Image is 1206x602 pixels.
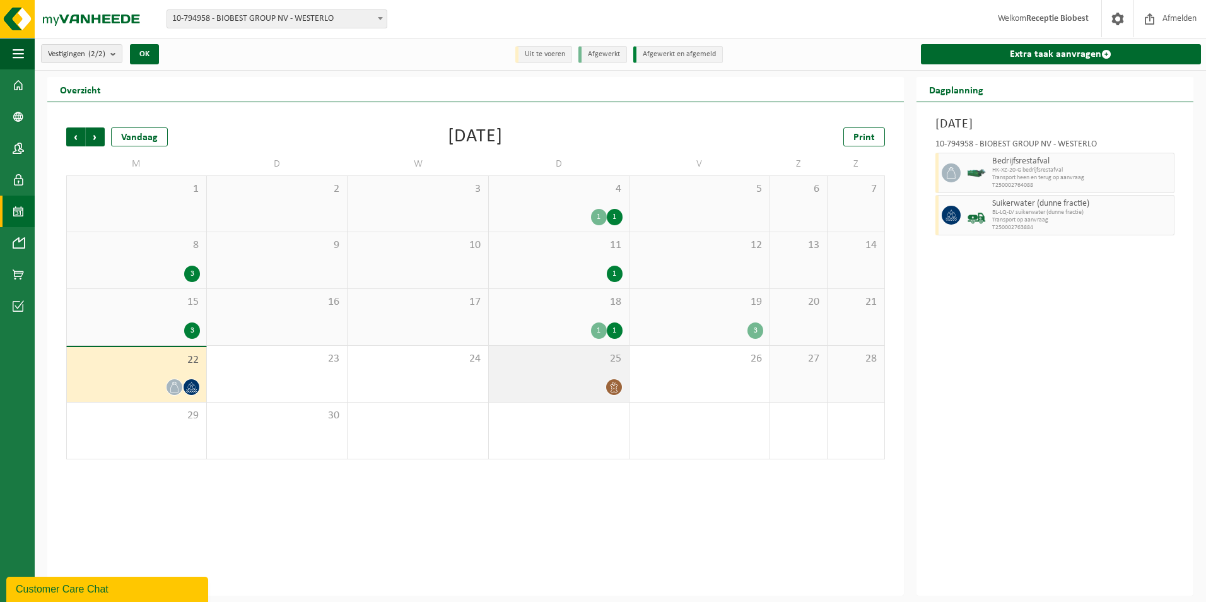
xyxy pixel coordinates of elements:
[495,352,623,366] span: 25
[834,352,878,366] span: 28
[167,10,387,28] span: 10-794958 - BIOBEST GROUP NV - WESTERLO
[207,153,348,175] td: D
[607,209,623,225] div: 1
[66,127,85,146] span: Vorige
[776,352,821,366] span: 27
[354,352,481,366] span: 24
[448,127,503,146] div: [DATE]
[992,174,1171,182] span: Transport heen en terug op aanvraag
[213,295,341,309] span: 16
[921,44,1201,64] a: Extra taak aanvragen
[636,295,763,309] span: 19
[636,352,763,366] span: 26
[495,239,623,252] span: 11
[591,209,607,225] div: 1
[636,182,763,196] span: 5
[967,206,986,225] img: BL-LQ-LV
[6,574,211,602] iframe: chat widget
[992,216,1171,224] span: Transport op aanvraag
[1026,14,1089,23] strong: Receptie Biobest
[834,182,878,196] span: 7
[828,153,885,175] td: Z
[935,140,1174,153] div: 10-794958 - BIOBEST GROUP NV - WESTERLO
[167,9,387,28] span: 10-794958 - BIOBEST GROUP NV - WESTERLO
[73,409,200,423] span: 29
[73,182,200,196] span: 1
[633,46,723,63] li: Afgewerkt en afgemeld
[776,239,821,252] span: 13
[48,45,105,64] span: Vestigingen
[843,127,885,146] a: Print
[834,295,878,309] span: 21
[184,266,200,282] div: 3
[853,133,875,143] span: Print
[935,115,1174,134] h3: [DATE]
[354,182,481,196] span: 3
[992,209,1171,216] span: BL-LQ-LV suikerwater (dunne fractie)
[348,153,488,175] td: W
[495,182,623,196] span: 4
[967,168,986,178] img: HK-XZ-20-GN-01
[213,352,341,366] span: 23
[770,153,828,175] td: Z
[73,353,200,367] span: 22
[41,44,122,63] button: Vestigingen(2/2)
[184,322,200,339] div: 3
[88,50,105,58] count: (2/2)
[776,295,821,309] span: 20
[776,182,821,196] span: 6
[489,153,629,175] td: D
[515,46,572,63] li: Uit te voeren
[495,295,623,309] span: 18
[111,127,168,146] div: Vandaag
[47,77,114,102] h2: Overzicht
[213,182,341,196] span: 2
[73,239,200,252] span: 8
[636,239,763,252] span: 12
[992,167,1171,174] span: HK-XZ-20-G bedrijfsrestafval
[86,127,105,146] span: Volgende
[66,153,207,175] td: M
[354,239,481,252] span: 10
[747,322,763,339] div: 3
[354,295,481,309] span: 17
[992,199,1171,209] span: Suikerwater (dunne fractie)
[629,153,770,175] td: V
[591,322,607,339] div: 1
[607,266,623,282] div: 1
[213,239,341,252] span: 9
[992,182,1171,189] span: T250002764088
[130,44,159,64] button: OK
[992,156,1171,167] span: Bedrijfsrestafval
[916,77,996,102] h2: Dagplanning
[213,409,341,423] span: 30
[607,322,623,339] div: 1
[578,46,627,63] li: Afgewerkt
[834,239,878,252] span: 14
[73,295,200,309] span: 15
[992,224,1171,232] span: T250002763884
